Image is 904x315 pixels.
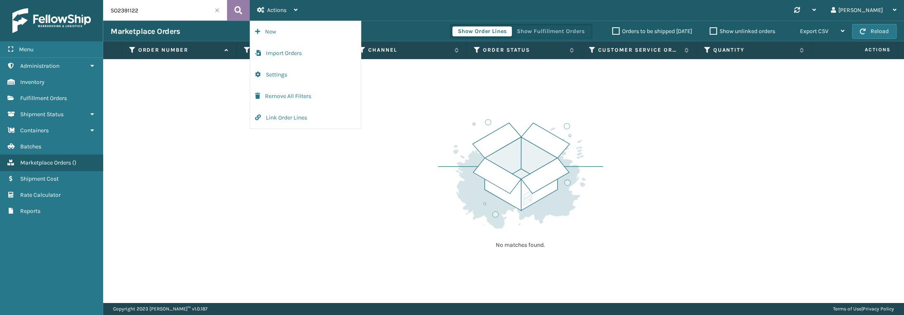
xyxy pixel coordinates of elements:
button: Show Order Lines [452,26,512,36]
span: Export CSV [800,28,828,35]
span: Fulfillment Orders [20,95,67,102]
label: Orders to be shipped [DATE] [612,28,692,35]
button: Link Order Lines [250,107,361,129]
span: Containers [20,127,49,134]
label: Show unlinked orders [710,28,775,35]
div: | [833,303,894,315]
img: logo [12,8,91,33]
span: Reports [20,208,40,215]
button: Show Fulfillment Orders [511,26,590,36]
span: Marketplace Orders [20,159,71,166]
p: Copyright 2023 [PERSON_NAME]™ v 1.0.187 [113,303,208,315]
span: Actions [267,7,286,14]
span: Rate Calculator [20,191,61,198]
span: Batches [20,143,41,150]
label: Quantity [713,46,795,54]
span: Inventory [20,79,45,86]
button: Remove All Filters [250,86,361,107]
button: New [250,21,361,43]
span: ( ) [72,159,76,166]
a: Privacy Policy [863,306,894,312]
label: Order Status [483,46,566,54]
span: Actions [814,43,896,57]
label: Channel [368,46,451,54]
a: Terms of Use [833,306,861,312]
span: Menu [19,46,33,53]
label: Customer Service Order Number [598,46,681,54]
button: Import Orders [250,43,361,64]
button: Settings [250,64,361,86]
span: Administration [20,62,59,69]
label: Order Number [138,46,221,54]
span: Shipment Cost [20,175,59,182]
button: Reload [852,24,897,39]
h3: Marketplace Orders [111,26,180,36]
span: Shipment Status [20,111,64,118]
